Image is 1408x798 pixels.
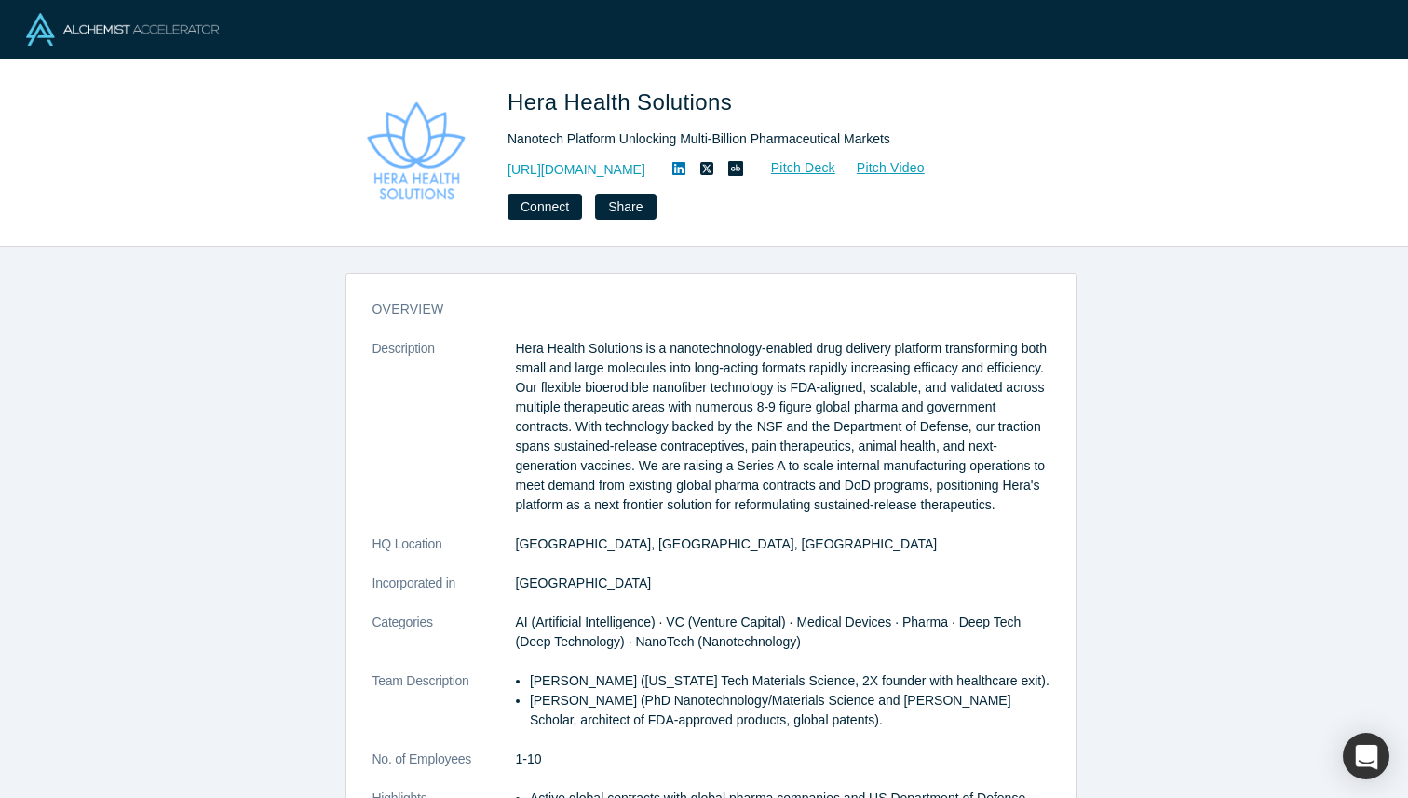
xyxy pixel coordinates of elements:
a: Pitch Deck [751,157,836,179]
dd: 1-10 [516,750,1050,769]
div: Nanotech Platform Unlocking Multi-Billion Pharmaceutical Markets [508,129,1029,149]
h3: overview [372,300,1024,319]
p: [PERSON_NAME] ([US_STATE] Tech Materials Science, 2X founder with healthcare exit). [530,671,1050,691]
img: Alchemist Logo [26,13,219,46]
dt: Incorporated in [372,574,516,613]
button: Share [595,194,656,220]
span: AI (Artificial Intelligence) · VC (Venture Capital) · Medical Devices · Pharma · Deep Tech (Deep ... [516,615,1022,649]
a: [URL][DOMAIN_NAME] [508,160,645,180]
dt: No. of Employees [372,750,516,789]
dd: [GEOGRAPHIC_DATA] [516,574,1050,593]
dt: Categories [372,613,516,671]
dd: [GEOGRAPHIC_DATA], [GEOGRAPHIC_DATA], [GEOGRAPHIC_DATA] [516,534,1050,554]
a: Pitch Video [836,157,926,179]
dt: Team Description [372,671,516,750]
img: Hera Health Solutions's Logo [351,86,481,216]
button: Connect [508,194,582,220]
p: Hera Health Solutions is a nanotechnology-enabled drug delivery platform transforming both small ... [516,339,1050,515]
dt: HQ Location [372,534,516,574]
span: Hera Health Solutions [508,89,738,115]
dt: Description [372,339,516,534]
p: [PERSON_NAME] (PhD Nanotechnology/Materials Science and [PERSON_NAME] Scholar, architect of FDA-a... [530,691,1050,730]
